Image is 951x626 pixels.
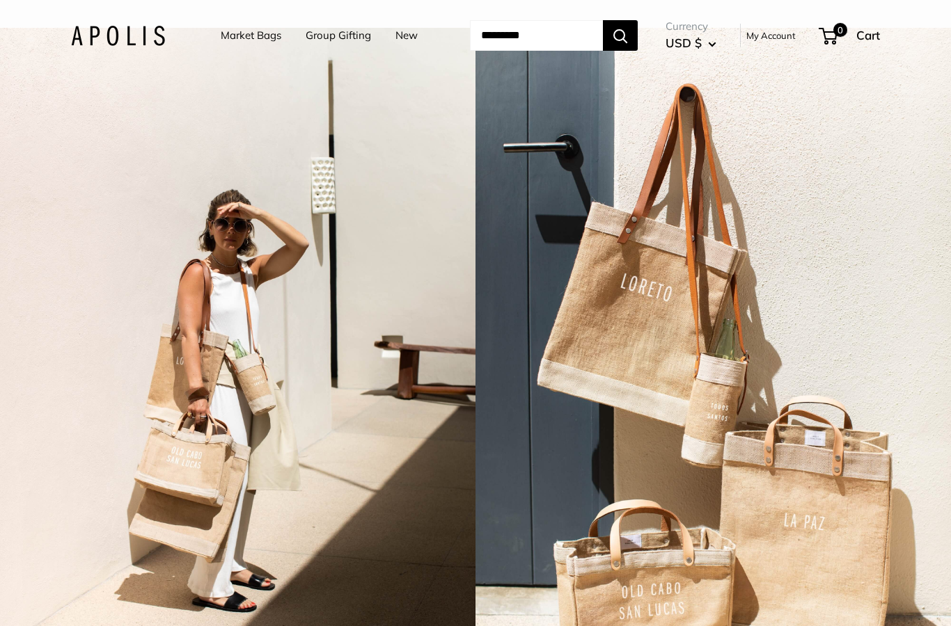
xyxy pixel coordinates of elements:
a: My Account [746,27,796,44]
a: 0 Cart [820,24,880,47]
a: New [395,26,418,45]
img: Apolis [71,26,165,46]
button: Search [603,20,638,51]
span: USD $ [666,35,702,50]
button: USD $ [666,32,716,54]
span: Currency [666,17,716,36]
input: Search... [470,20,603,51]
span: 0 [833,23,847,37]
span: Cart [856,28,880,42]
a: Market Bags [221,26,281,45]
a: Group Gifting [306,26,371,45]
